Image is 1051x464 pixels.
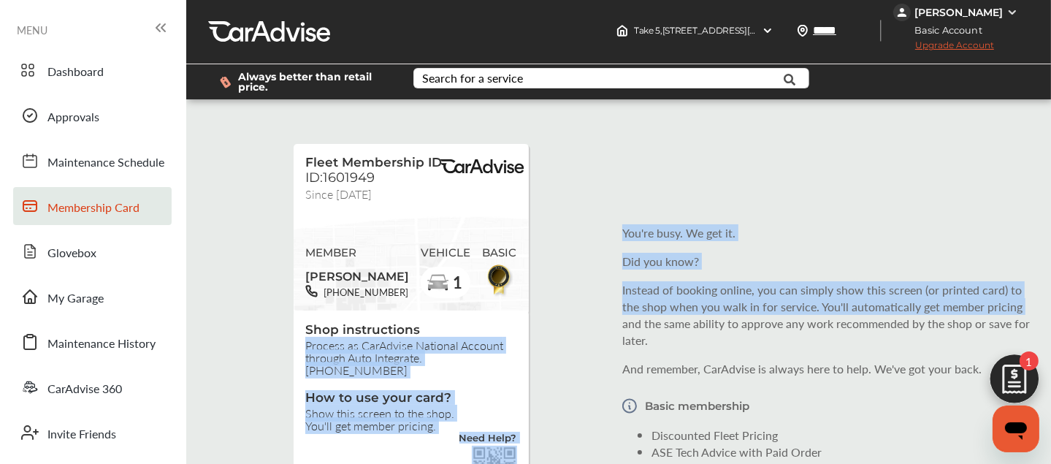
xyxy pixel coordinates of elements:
[459,434,517,446] a: Need Help?
[47,425,116,444] span: Invite Friends
[645,400,749,412] p: Basic membership
[893,39,994,58] span: Upgrade Account
[305,170,375,186] span: ID:1601949
[47,63,104,82] span: Dashboard
[47,108,99,127] span: Approvals
[305,265,409,285] span: [PERSON_NAME]
[634,25,909,36] span: Take 5 , [STREET_ADDRESS][PERSON_NAME] Tallahassee , FL 32303
[622,224,1031,241] p: You're busy. We get it.
[305,407,517,419] span: Show this screen to the shop.
[305,186,372,198] span: Since [DATE]
[238,72,390,92] span: Always better than retail price.
[13,368,172,406] a: CarAdvise 360
[651,444,1031,460] li: ASE Tech Advice with Paid Order
[318,285,408,299] span: [PHONE_NUMBER]
[305,246,409,259] span: MEMBER
[13,323,172,361] a: Maintenance History
[622,281,1031,349] p: Instead of booking online, you can simply show this screen (or printed card) to the shop when you...
[914,6,1003,19] div: [PERSON_NAME]
[305,285,318,297] img: phone-black.37208b07.svg
[622,253,1031,270] p: Did you know?
[651,427,1031,444] li: Discounted Fleet Pricing
[484,262,516,297] img: BasicBadge.31956f0b.svg
[895,23,993,38] span: Basic Account
[47,289,104,308] span: My Garage
[305,322,517,339] span: Shop instructions
[47,380,122,399] span: CarAdvise 360
[47,153,164,172] span: Maintenance Schedule
[13,142,172,180] a: Maintenance Schedule
[993,406,1039,452] iframe: Button to launch messaging window
[422,72,523,84] div: Search for a service
[762,25,773,37] img: header-down-arrow.9dd2ce7d.svg
[47,199,140,218] span: Membership Card
[47,244,96,263] span: Glovebox
[305,390,517,407] span: How to use your card?
[13,414,172,452] a: Invite Friends
[438,159,526,174] img: BasicPremiumLogo.8d547ee0.svg
[1020,351,1039,370] span: 1
[220,76,231,88] img: dollor_label_vector.a70140d1.svg
[47,335,156,354] span: Maintenance History
[483,246,517,259] span: BASIC
[305,339,517,376] span: Process as CarAdvise National Account through Auto Integrate. [PHONE_NUMBER]
[13,278,172,316] a: My Garage
[622,389,637,423] img: Vector.a173687b.svg
[13,51,172,89] a: Dashboard
[13,187,172,225] a: Membership Card
[979,348,1050,418] img: edit-cartIcon.11d11f9a.svg
[616,25,628,37] img: header-home-logo.8d720a4f.svg
[305,419,517,432] span: You'll get member pricing.
[13,96,172,134] a: Approvals
[622,360,1031,377] p: And remember, CarAdvise is always here to help. We've got your back.
[893,4,911,21] img: jVpblrzwTbfkPYzPPzSLxeg0AAAAASUVORK5CYII=
[452,273,462,292] span: 1
[1006,7,1018,18] img: WGsFRI8htEPBVLJbROoPRyZpYNWhNONpIPPETTm6eUC0GeLEiAAAAAElFTkSuQmCC
[880,20,882,42] img: header-divider.bc55588e.svg
[17,24,47,36] span: MENU
[13,232,172,270] a: Glovebox
[797,25,809,37] img: location_vector.a44bc228.svg
[305,155,442,170] span: Fleet Membership ID
[421,246,470,259] span: VEHICLE
[427,272,450,295] img: car-basic.192fe7b4.svg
